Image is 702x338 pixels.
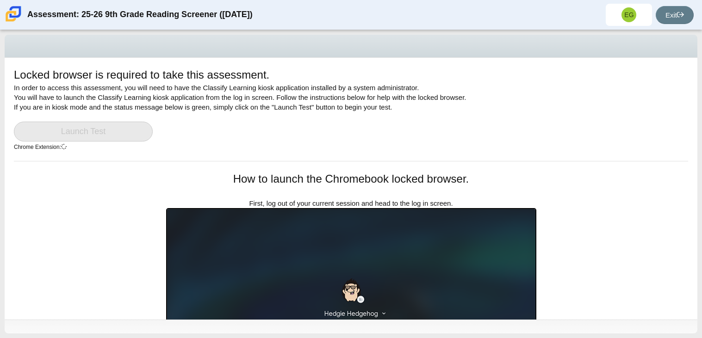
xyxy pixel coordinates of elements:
a: Launch Test [14,122,153,141]
span: EG [624,12,634,18]
h1: How to launch the Chromebook locked browser. [166,171,536,187]
div: In order to access this assessment, you will need to have the Classify Learning kiosk application... [14,67,688,161]
small: Chrome Extension: [14,144,67,150]
a: Exit [656,6,694,24]
a: Carmen School of Science & Technology [4,17,23,25]
h1: Locked browser is required to take this assessment. [14,67,269,83]
img: Carmen School of Science & Technology [4,4,23,24]
div: Assessment: 25-26 9th Grade Reading Screener ([DATE]) [27,4,253,26]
